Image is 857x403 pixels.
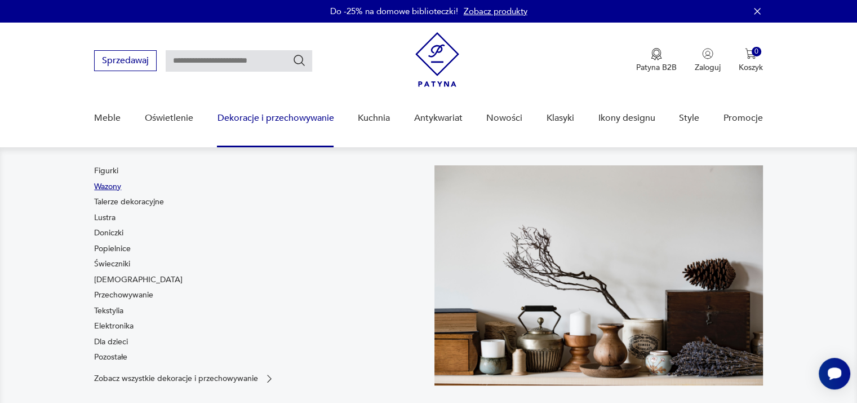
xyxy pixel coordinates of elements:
a: Zobacz wszystkie dekoracje i przechowywanie [94,373,275,384]
img: cfa44e985ea346226f89ee8969f25989.jpg [434,165,763,385]
a: Figurki [94,165,118,177]
a: Style [679,97,699,140]
a: Antykwariat [414,97,463,140]
a: Zobacz produkty [464,6,527,17]
a: Ikony designu [598,97,655,140]
a: Przechowywanie [94,290,153,301]
a: Wazony [94,181,121,192]
a: Talerze dekoracyjne [94,196,164,208]
a: Klasyki [547,97,574,140]
a: Sprzedawaj [94,58,157,65]
img: Ikona medalu [651,48,662,60]
div: 0 [752,47,761,56]
a: [DEMOGRAPHIC_DATA] [94,274,183,286]
a: Kuchnia [358,97,390,140]
a: Doniczki [94,227,123,239]
a: Dla dzieci [94,336,128,348]
p: Zobacz wszystkie dekoracje i przechowywanie [94,375,258,382]
p: Patyna B2B [636,62,677,73]
p: Do -25% na domowe biblioteczki! [330,6,458,17]
button: Szukaj [292,54,306,67]
a: Świeczniki [94,259,130,270]
a: Oświetlenie [145,97,193,140]
img: Ikona koszyka [745,48,756,59]
p: Zaloguj [695,62,721,73]
a: Promocje [723,97,763,140]
button: 0Koszyk [739,48,763,73]
a: Meble [94,97,121,140]
button: Patyna B2B [636,48,677,73]
img: Ikonka użytkownika [702,48,713,59]
button: Zaloguj [695,48,721,73]
img: Patyna - sklep z meblami i dekoracjami vintage [415,32,459,87]
a: Elektronika [94,321,134,332]
a: Ikona medaluPatyna B2B [636,48,677,73]
a: Pozostałe [94,352,127,363]
button: Sprzedawaj [94,50,157,71]
a: Lustra [94,212,116,224]
iframe: Smartsupp widget button [819,358,850,389]
p: Koszyk [739,62,763,73]
a: Dekoracje i przechowywanie [217,97,334,140]
a: Nowości [486,97,522,140]
a: Popielnice [94,243,131,255]
a: Tekstylia [94,305,123,317]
